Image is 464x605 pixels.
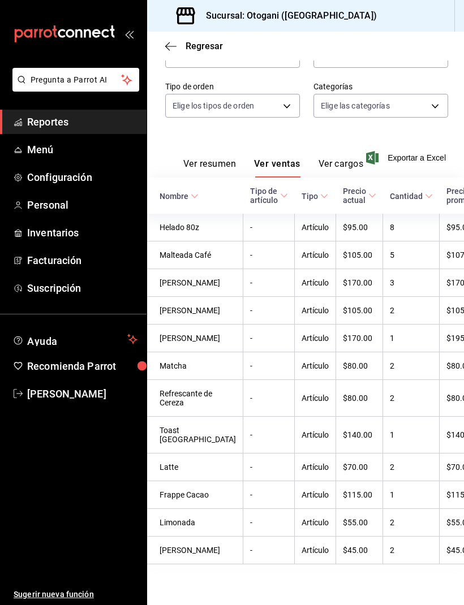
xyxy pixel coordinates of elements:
td: 2 [383,352,440,380]
td: 2 [383,297,440,325]
td: 2 [383,537,440,564]
td: 1 [383,325,440,352]
div: Tipo de artículo [250,187,278,205]
span: Cantidad [390,192,433,201]
td: $115.00 [336,481,383,509]
td: - [243,269,295,297]
span: Elige los tipos de orden [173,100,254,111]
td: - [243,297,295,325]
td: $55.00 [336,509,383,537]
td: $170.00 [336,325,383,352]
div: Tipo [302,192,318,201]
td: $45.00 [336,537,383,564]
td: - [243,352,295,380]
td: $80.00 [336,352,383,380]
td: 2 [383,509,440,537]
span: Precio actual [343,187,376,205]
button: Regresar [165,41,223,51]
td: Limonada [141,509,243,537]
td: 1 [383,481,440,509]
td: - [243,325,295,352]
span: Recomienda Parrot [27,358,138,374]
td: Refrescante de Cereza [141,380,243,417]
td: - [243,380,295,417]
span: Menú [27,142,138,157]
td: 8 [383,214,440,241]
td: - [243,481,295,509]
button: open_drawer_menu [124,29,134,38]
span: Facturación [27,253,138,268]
span: Reportes [27,114,138,129]
h3: Sucursal: Otogani ([GEOGRAPHIC_DATA]) [197,9,377,23]
span: Tipo [302,192,328,201]
td: Artículo [295,453,336,481]
button: Ver resumen [183,158,236,178]
label: Categorías [313,83,448,90]
td: Malteada Café [141,241,243,269]
td: $140.00 [336,417,383,453]
label: Tipo de orden [165,83,300,90]
td: Frappe Cacao [141,481,243,509]
td: - [243,509,295,537]
td: Artículo [295,537,336,564]
td: - [243,214,295,241]
td: - [243,453,295,481]
div: navigation tabs [183,158,363,178]
td: $70.00 [336,453,383,481]
span: Inventarios [27,225,138,240]
div: Nombre [160,192,188,201]
td: $105.00 [336,241,383,269]
div: Precio actual [343,187,366,205]
span: Nombre [160,192,199,201]
td: 2 [383,453,440,481]
td: Artículo [295,380,336,417]
span: Tipo de artículo [250,187,288,205]
td: 1 [383,417,440,453]
span: Personal [27,197,138,213]
span: Regresar [186,41,223,51]
td: [PERSON_NAME] [141,537,243,564]
td: Latte [141,453,243,481]
td: Artículo [295,352,336,380]
span: Configuración [27,170,138,185]
span: Elige las categorías [321,100,390,111]
td: Artículo [295,481,336,509]
div: Cantidad [390,192,423,201]
td: [PERSON_NAME] [141,325,243,352]
td: $105.00 [336,297,383,325]
td: Matcha [141,352,243,380]
span: [PERSON_NAME] [27,386,138,401]
td: Artículo [295,241,336,269]
td: 5 [383,241,440,269]
td: [PERSON_NAME] [141,269,243,297]
td: Artículo [295,417,336,453]
td: 2 [383,380,440,417]
td: Artículo [295,297,336,325]
td: - [243,417,295,453]
td: 3 [383,269,440,297]
td: $170.00 [336,269,383,297]
td: $80.00 [336,380,383,417]
td: - [243,241,295,269]
button: Exportar a Excel [368,151,446,165]
button: Pregunta a Parrot AI [12,68,139,92]
span: Suscripción [27,280,138,296]
span: Ayuda [27,332,123,346]
td: Helado 80z [141,214,243,241]
td: Artículo [295,214,336,241]
td: - [243,537,295,564]
button: Ver ventas [254,158,300,178]
td: [PERSON_NAME] [141,297,243,325]
td: $95.00 [336,214,383,241]
span: Pregunta a Parrot AI [31,74,122,86]
td: Toast [GEOGRAPHIC_DATA] [141,417,243,453]
a: Pregunta a Parrot AI [8,82,139,94]
td: Artículo [295,325,336,352]
td: Artículo [295,269,336,297]
button: Ver cargos [319,158,364,178]
td: Artículo [295,509,336,537]
span: Sugerir nueva función [14,589,138,600]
